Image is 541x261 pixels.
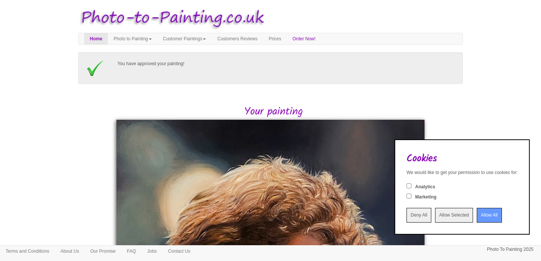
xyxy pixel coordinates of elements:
[84,106,463,118] h2: Your painting
[108,33,157,44] a: Photo to Painting
[121,246,142,257] a: FAQ
[287,33,321,44] a: Order Now!
[263,33,287,44] a: Prices
[74,4,267,33] img: Photo to Painting
[415,194,437,200] label: Marketing
[86,60,104,76] img: Approved
[407,208,431,223] input: Deny All
[477,208,502,223] input: Allow All
[118,60,456,68] p: You have approved your painting!
[85,246,121,257] a: Our Promise
[407,169,518,176] div: We would like to get your permission to use cookies for:
[487,246,533,253] p: Photo To Painting 2025
[157,33,212,44] a: Customer Paintings
[415,184,435,190] label: Analytics
[142,246,162,257] a: Jobs
[55,246,85,257] a: About Us
[84,33,108,44] a: Home
[435,208,473,223] input: Allow Selected
[407,153,518,164] h2: Cookies
[212,33,263,44] a: Customers Reviews
[162,246,196,257] a: Contact Us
